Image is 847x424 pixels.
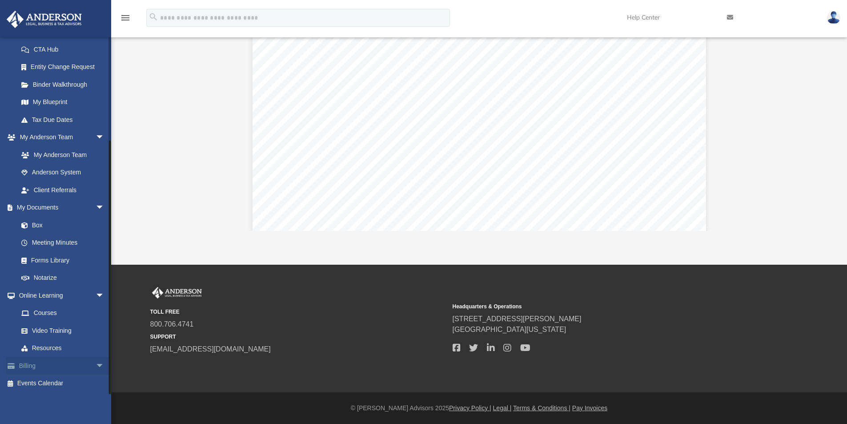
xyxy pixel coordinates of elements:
[295,193,529,198] span: When did you place your vehicle in service for business purposes? (month/day/year)
[513,404,570,412] a: Terms & Conditions |
[356,87,595,91] span: . . . . . . . . . . . . . . . . . . . . . . . . . . . . . . . . . . . . . . . . . . . . . . . . ....
[290,228,293,234] span: a
[6,199,113,217] a: My Documentsarrow_drop_down
[12,339,113,357] a: Resources
[453,315,582,323] a: [STREET_ADDRESS][PERSON_NAME]
[419,166,470,172] span: Complete this part
[150,333,446,341] small: SUPPORT
[295,139,361,145] span: Inventory at end of year
[6,357,118,375] a: Billingarrow_drop_down
[602,85,609,91] span: 38
[486,166,659,172] span: if you are claiming car or truck expenses on line 9 and are not
[12,164,113,182] a: Anderson System
[149,12,158,22] i: search
[283,68,289,73] span: 37
[283,121,289,127] span: 40
[4,11,84,28] img: Anderson Advisors Platinum Portal
[408,228,489,234] span: Commuting (see instructions)
[6,287,113,304] a: Online Learningarrow_drop_down
[148,1,811,231] div: File preview
[578,228,593,234] span: Other
[362,140,595,145] span: . . . . . . . . . . . . . . . . . . . . . . . . . . . . . . . . . . . . . . . . . . . . . . . . ....
[12,146,109,164] a: My Anderson Team
[6,129,113,146] a: My Anderson Teamarrow_drop_down
[283,85,289,91] span: 38
[295,68,457,74] span: Cost of labor. Do not include any amounts paid to yourself
[602,139,609,145] span: 41
[96,199,113,217] span: arrow_drop_down
[295,50,451,56] span: Purchases less cost of items withdrawn for personal use
[96,129,113,147] span: arrow_drop_down
[283,157,289,162] span: 42
[281,165,304,173] span: Part IV
[532,158,595,162] span: . . . . . . . . . . . . . . . . . . . . . .
[12,322,109,339] a: Video Training
[283,139,289,145] span: 41
[295,86,357,92] span: Materials and supplies
[283,192,289,198] span: 43
[282,103,289,109] span: 39
[602,121,609,127] span: 40
[148,1,811,231] div: Document Viewer
[602,50,609,56] span: 36
[362,122,595,127] span: . . . . . . . . . . . . . . . . . . . . . . . . . . . . . . . . . . . . . . . . . . . . . . . . ....
[453,326,566,333] a: [GEOGRAPHIC_DATA][US_STATE]
[602,103,609,109] span: 39
[6,375,118,392] a: Events Calendar
[150,287,204,299] img: Anderson Advisors Platinum Portal
[827,11,840,24] img: User Pic
[572,404,607,412] a: Pay Invoices
[602,157,609,162] span: 42
[574,228,577,234] span: c
[453,303,749,311] small: Headquarters & Operations
[120,12,131,23] i: menu
[295,157,351,162] span: Cost of goods sold.
[326,105,595,109] span: . . . . . . . . . . . . . . . . . . . . . . . . . . . . . . . . . . . . . . . . . . . . . . . . ....
[453,51,595,56] span: . . . . . . . . . . . . . . . . . . . . . . . . . . . . . . . . . . . . . . . . . . . . . . . . .
[314,166,414,173] span: Information on Your Vehicle.
[353,157,531,162] span: Subtract line 41 from line 40. Enter the result here and on line 4
[295,228,320,234] span: Business
[12,111,118,129] a: Tax Due Dates
[12,269,113,287] a: Notarize
[12,181,113,199] a: Client Referrals
[295,104,327,109] span: Other costs
[602,68,609,73] span: 37
[295,32,346,38] span: attach explanation
[12,251,109,269] a: Forms Library
[12,216,109,234] a: Box
[295,209,622,215] span: Of the total number of miles you drove your vehicle during 2023, enter the number of miles you us...
[283,50,289,56] span: 36
[602,32,609,38] span: 35
[314,173,629,179] span: required to file Form 4562 for this business. See the instructions for line 13 to find out if you...
[120,17,131,23] a: menu
[456,69,595,73] span: . . . . . . . . . . . . . . . . . . . . . . . . . . . . . . . . . . . . . . . . . . . . . . . .
[493,404,512,412] a: Legal |
[12,93,113,111] a: My Blueprint
[150,320,194,328] a: 800.706.4741
[449,404,491,412] a: Privacy Policy |
[403,228,406,234] span: b
[12,234,113,252] a: Meeting Minutes
[150,308,446,316] small: TOLL FREE
[283,210,289,215] span: 44
[472,166,484,172] span: only
[12,40,118,58] a: CTA Hub
[96,357,113,375] span: arrow_drop_down
[12,58,118,76] a: Entity Change Request
[295,121,361,127] span: Add lines 35 through 39
[12,76,118,93] a: Binder Walkthrough
[111,404,847,413] div: © [PERSON_NAME] Advisors 2025
[96,287,113,305] span: arrow_drop_down
[150,345,271,353] a: [EMAIL_ADDRESS][DOMAIN_NAME]
[12,304,113,322] a: Courses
